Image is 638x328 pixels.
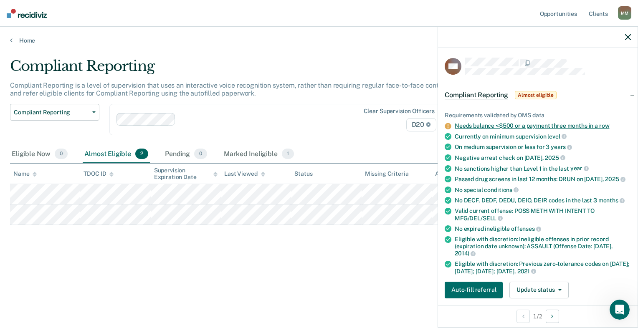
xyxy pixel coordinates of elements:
[455,225,631,232] div: No expired ineligible
[10,37,628,44] a: Home
[10,145,69,164] div: Eligible Now
[10,58,489,81] div: Compliant Reporting
[618,6,631,20] div: M M
[406,118,436,131] span: D20
[605,176,625,182] span: 2025
[455,186,631,194] div: No special
[545,154,565,161] span: 2025
[438,305,638,327] div: 1 / 2
[435,170,474,177] div: Assigned to
[547,133,566,140] span: level
[455,122,609,129] a: Needs balance <$500 or a payment three months in a row
[455,260,631,275] div: Eligible with discretion: Previous zero-tolerance codes on [DATE]; [DATE]; [DATE]; [DATE],
[13,170,37,177] div: Name
[484,187,518,193] span: conditions
[163,145,209,164] div: Pending
[516,310,530,323] button: Previous Opportunity
[455,143,631,151] div: On medium supervision or less for 3
[455,215,503,222] span: MFG/DEL/SELL
[438,82,638,108] div: Compliant ReportingAlmost eligible
[455,197,631,204] div: No DECF, DEDF, DEDU, DEIO, DEIR codes in the last 3
[445,282,503,298] button: Auto-fill referral
[154,167,218,181] div: Supervision Expiration Date
[7,9,47,18] img: Recidiviz
[55,149,68,159] span: 0
[84,170,114,177] div: TDOC ID
[194,149,207,159] span: 0
[282,149,294,159] span: 1
[546,310,559,323] button: Next Opportunity
[551,144,572,150] span: years
[455,236,631,257] div: Eligible with discretion: Ineligible offenses in prior record (expiration date unknown): ASSAULT ...
[445,91,508,99] span: Compliant Reporting
[10,81,477,97] p: Compliant Reporting is a level of supervision that uses an interactive voice recognition system, ...
[14,109,89,116] span: Compliant Reporting
[455,165,631,172] div: No sanctions higher than Level 1 in the last
[365,170,409,177] div: Missing Criteria
[455,175,631,183] div: Passed drug screens in last 12 months: DRUN on [DATE],
[455,207,631,222] div: Valid current offense: POSS METH WITH INTENT TO
[294,170,312,177] div: Status
[445,282,506,298] a: Navigate to form link
[455,154,631,161] div: Negative arrest check on [DATE],
[364,108,435,115] div: Clear supervision officers
[455,250,476,257] span: 2014)
[610,300,630,320] iframe: Intercom live chat
[224,170,265,177] div: Last Viewed
[83,145,150,164] div: Almost Eligible
[222,145,296,164] div: Marked Ineligible
[509,282,568,298] button: Update status
[455,133,631,140] div: Currently on minimum supervision
[511,225,541,232] span: offenses
[135,149,148,159] span: 2
[445,112,631,119] div: Requirements validated by OMS data
[515,91,557,99] span: Almost eligible
[517,268,536,275] span: 2021
[570,165,589,172] span: year
[598,197,625,204] span: months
